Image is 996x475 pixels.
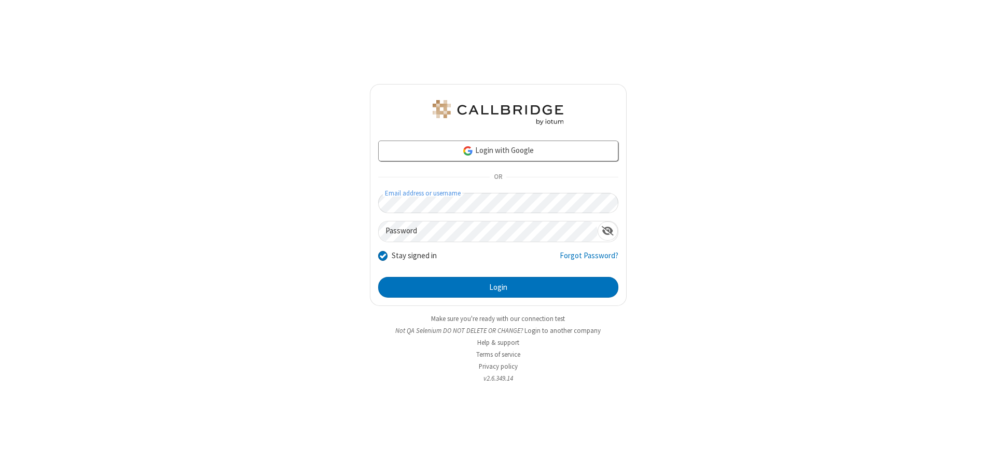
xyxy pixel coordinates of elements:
li: Not QA Selenium DO NOT DELETE OR CHANGE? [370,326,627,336]
a: Login with Google [378,141,618,161]
button: Login [378,277,618,298]
div: Show password [598,221,618,241]
button: Login to another company [524,326,601,336]
span: OR [490,170,506,185]
label: Stay signed in [392,250,437,262]
input: Password [379,221,598,242]
a: Make sure you're ready with our connection test [431,314,565,323]
a: Privacy policy [479,362,518,371]
iframe: Chat [970,448,988,468]
li: v2.6.349.14 [370,373,627,383]
input: Email address or username [378,193,618,213]
a: Help & support [477,338,519,347]
a: Terms of service [476,350,520,359]
img: QA Selenium DO NOT DELETE OR CHANGE [431,100,565,125]
a: Forgot Password? [560,250,618,270]
img: google-icon.png [462,145,474,157]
